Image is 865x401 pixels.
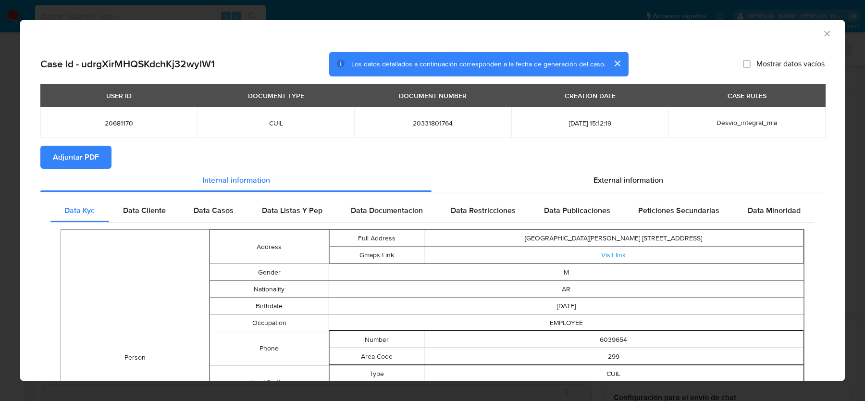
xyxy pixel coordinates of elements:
[351,59,605,69] span: Los datos detallados a continuación corresponden a la fecha de generación del caso.
[210,331,329,365] td: Phone
[717,118,777,127] span: Desvio_integral_mla
[329,298,804,314] td: [DATE]
[593,175,663,186] span: External information
[329,365,424,382] td: Type
[605,52,629,75] button: cerrar
[329,264,804,281] td: M
[424,365,803,382] td: CUIL
[351,205,423,216] span: Data Documentacion
[329,281,804,298] td: AR
[451,205,516,216] span: Data Restricciones
[424,331,803,348] td: 6039654
[210,365,329,400] td: Identification
[822,29,831,38] button: Cerrar ventana
[329,230,424,247] td: Full Address
[40,58,215,70] h2: Case Id - udrgXirMHQSKdchKj32wylW1
[329,314,804,331] td: EMPLOYEE
[52,119,186,127] span: 20681170
[424,348,803,365] td: 299
[123,205,166,216] span: Data Cliente
[366,119,500,127] span: 20331801764
[40,169,825,192] div: Detailed info
[210,281,329,298] td: Nationality
[523,119,657,127] span: [DATE] 15:12:19
[242,88,310,104] div: DOCUMENT TYPE
[64,205,95,216] span: Data Kyc
[53,147,99,168] span: Adjuntar PDF
[424,230,803,247] td: [GEOGRAPHIC_DATA][PERSON_NAME] [STREET_ADDRESS]
[329,247,424,263] td: Gmaps Link
[194,205,234,216] span: Data Casos
[756,59,825,69] span: Mostrar datos vacíos
[748,205,801,216] span: Data Minoridad
[638,205,719,216] span: Peticiones Secundarias
[210,230,329,264] td: Address
[100,88,137,104] div: USER ID
[50,199,815,222] div: Detailed internal info
[210,264,329,281] td: Gender
[209,119,343,127] span: CUIL
[743,60,751,68] input: Mostrar datos vacíos
[722,88,772,104] div: CASE RULES
[40,146,111,169] button: Adjuntar PDF
[210,314,329,331] td: Occupation
[210,298,329,314] td: Birthdate
[393,88,472,104] div: DOCUMENT NUMBER
[329,331,424,348] td: Number
[202,175,270,186] span: Internal information
[559,88,621,104] div: CREATION DATE
[329,348,424,365] td: Area Code
[20,20,845,381] div: closure-recommendation-modal
[601,250,626,260] a: Visit link
[544,205,610,216] span: Data Publicaciones
[262,205,322,216] span: Data Listas Y Pep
